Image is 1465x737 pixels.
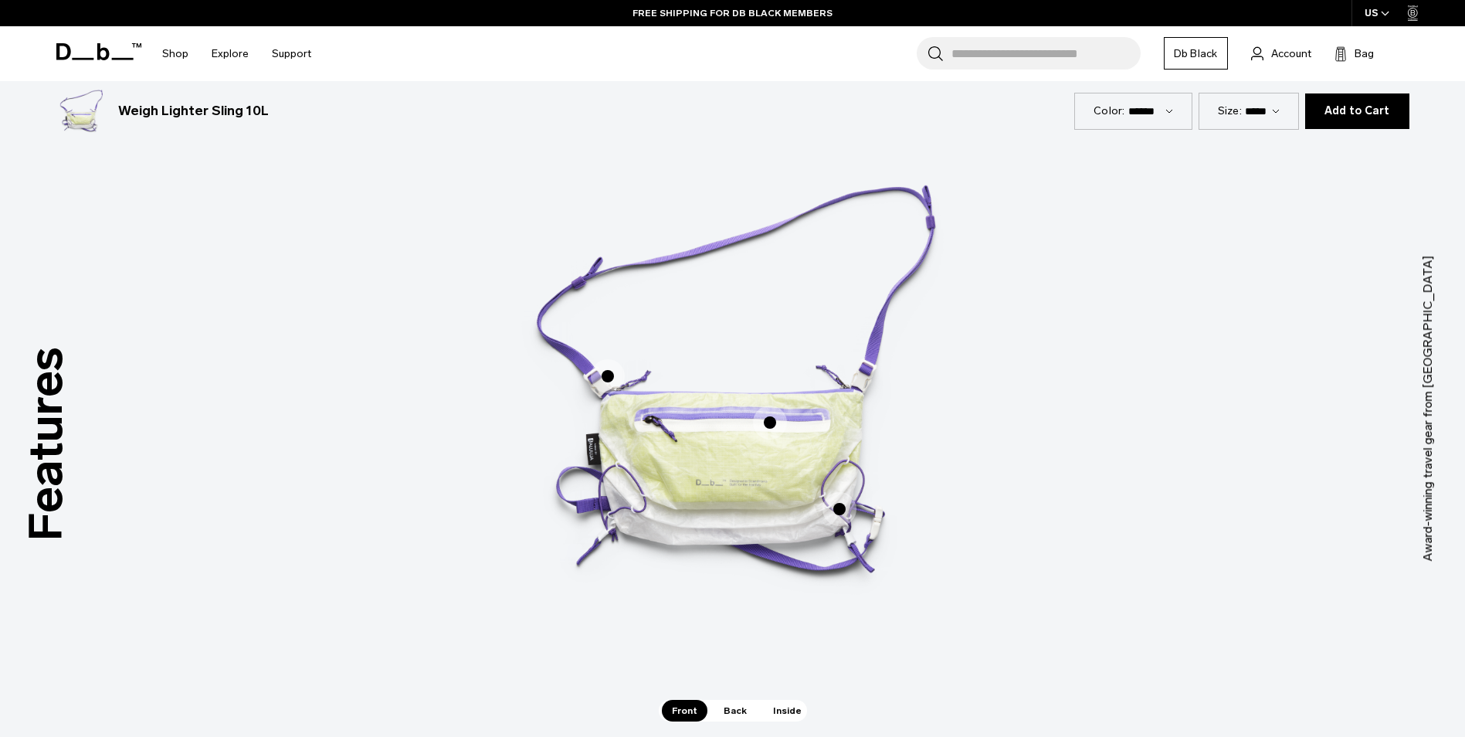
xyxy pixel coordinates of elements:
span: Account [1271,46,1311,62]
h3: Weigh Lighter Sling 10L [118,101,269,121]
a: Shop [162,26,188,81]
a: FREE SHIPPING FOR DB BLACK MEMBERS [632,6,833,20]
button: Add to Cart [1305,93,1409,129]
div: 1 / 3 [501,96,965,700]
label: Size: [1218,103,1242,119]
a: Db Black [1164,37,1228,70]
span: Add to Cart [1324,105,1390,117]
span: Inside [763,700,812,722]
nav: Main Navigation [151,26,323,81]
button: Bag [1334,44,1374,63]
img: Weigh_Lighter_Sling_10L_1.png [56,87,106,136]
a: Support [272,26,311,81]
span: Back [714,700,757,722]
h3: Features [11,347,82,541]
a: Account [1251,44,1311,63]
span: Front [662,700,707,722]
a: Explore [212,26,249,81]
label: Color: [1094,103,1125,119]
span: Bag [1355,46,1374,62]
